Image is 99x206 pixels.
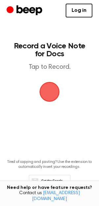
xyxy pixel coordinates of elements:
span: Contact us [4,191,95,202]
img: Beep Logo [40,82,59,102]
h1: Record a Voice Note for Docs [12,42,87,58]
a: Beep [7,4,44,17]
p: Tired of copying and pasting? Use the extension to automatically insert your recordings. [5,160,94,169]
p: Tap to Record. [12,63,87,71]
a: Log in [66,4,92,17]
a: [EMAIL_ADDRESS][DOMAIN_NAME] [32,191,80,201]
